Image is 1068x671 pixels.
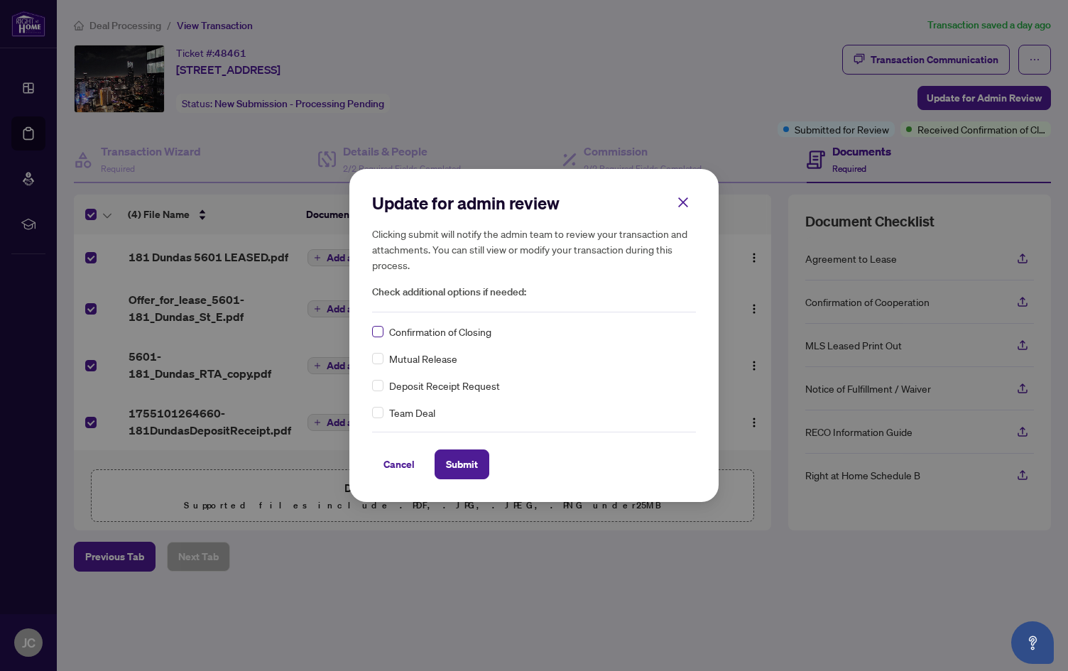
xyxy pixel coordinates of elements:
[1011,621,1054,664] button: Open asap
[372,192,696,214] h2: Update for admin review
[435,449,489,479] button: Submit
[389,324,491,339] span: Confirmation of Closing
[372,449,426,479] button: Cancel
[389,378,500,393] span: Deposit Receipt Request
[677,196,690,209] span: close
[372,284,696,300] span: Check additional options if needed:
[383,453,415,476] span: Cancel
[446,453,478,476] span: Submit
[372,226,696,273] h5: Clicking submit will notify the admin team to review your transaction and attachments. You can st...
[389,351,457,366] span: Mutual Release
[389,405,435,420] span: Team Deal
